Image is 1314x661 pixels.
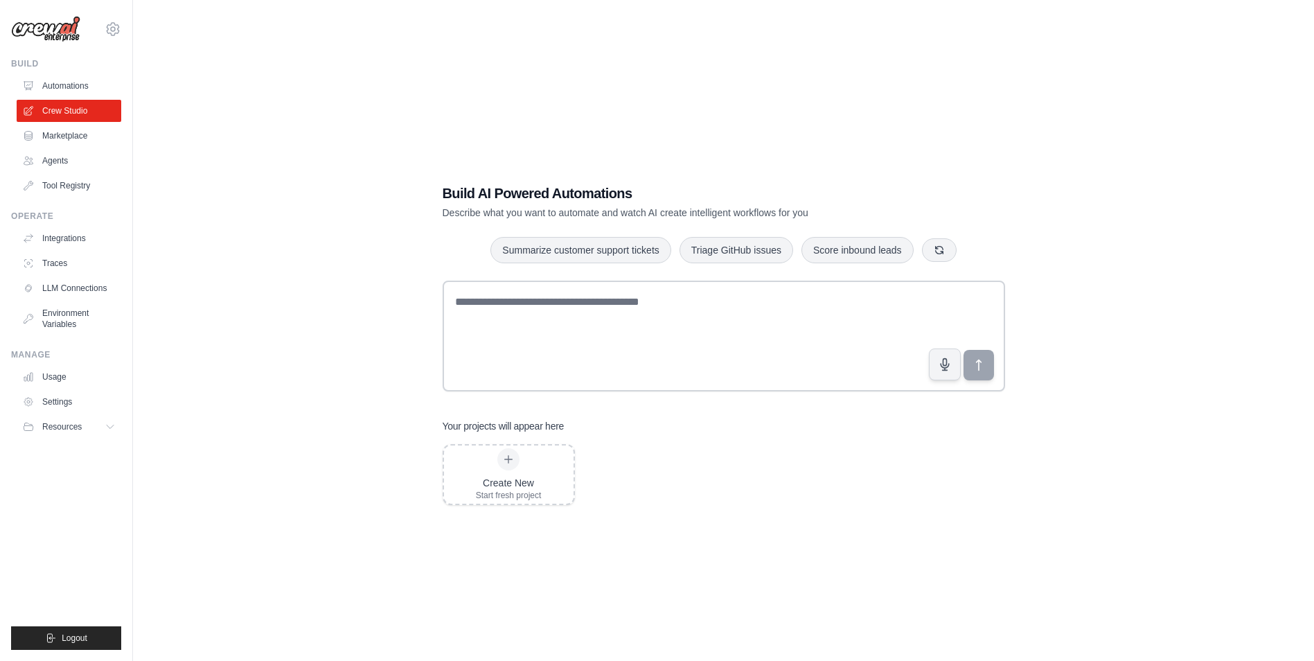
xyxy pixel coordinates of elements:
div: Operate [11,211,121,222]
h1: Build AI Powered Automations [443,184,908,203]
a: Crew Studio [17,100,121,122]
div: Manage [11,349,121,360]
span: Resources [42,421,82,432]
a: Automations [17,75,121,97]
button: Resources [17,416,121,438]
div: Build [11,58,121,69]
div: Start fresh project [476,490,542,501]
a: Environment Variables [17,302,121,335]
p: Describe what you want to automate and watch AI create intelligent workflows for you [443,206,908,220]
button: Summarize customer support tickets [490,237,671,263]
h3: Your projects will appear here [443,419,565,433]
button: Score inbound leads [801,237,914,263]
a: Traces [17,252,121,274]
a: Marketplace [17,125,121,147]
a: LLM Connections [17,277,121,299]
button: Logout [11,626,121,650]
a: Tool Registry [17,175,121,197]
a: Integrations [17,227,121,249]
a: Agents [17,150,121,172]
button: Get new suggestions [922,238,957,262]
a: Settings [17,391,121,413]
div: Create New [476,476,542,490]
button: Click to speak your automation idea [929,349,961,380]
span: Logout [62,633,87,644]
img: Logo [11,16,80,42]
a: Usage [17,366,121,388]
button: Triage GitHub issues [680,237,793,263]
